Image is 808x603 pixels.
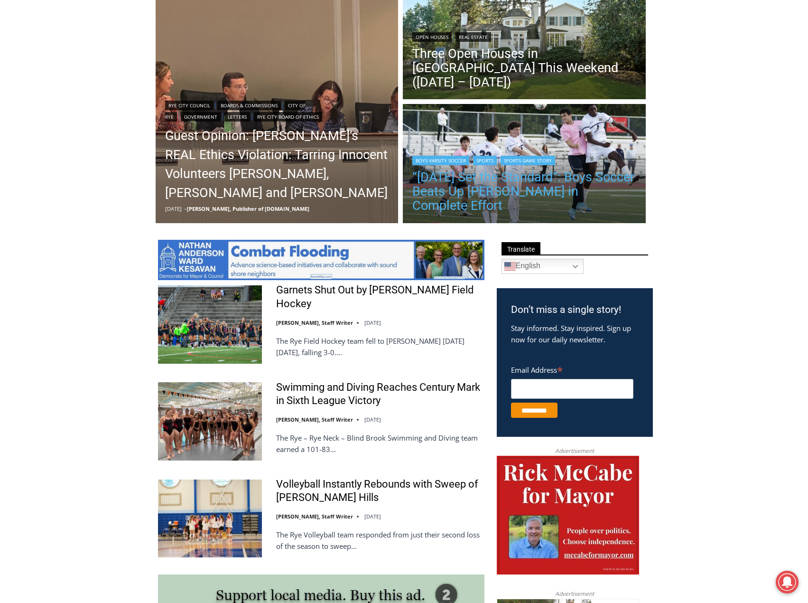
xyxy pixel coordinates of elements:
a: Boards & Commissions [217,101,281,110]
div: | | | | | [165,99,389,122]
span: – [184,205,187,212]
a: Open Houses [412,32,452,42]
a: Volleyball Instantly Rebounds with Sweep of [PERSON_NAME] Hills [276,478,484,505]
div: Two by Two Animal Haven & The Nature Company: The Wild World of Animals [100,27,137,80]
time: [DATE] [364,319,381,326]
img: Swimming and Diving Reaches Century Mark in Sixth League Victory [158,382,262,460]
div: 6 [111,82,115,92]
time: [DATE] [364,513,381,520]
a: Intern @ [DOMAIN_NAME] [228,92,460,118]
a: [PERSON_NAME], Staff Writer [276,513,353,520]
div: | [412,30,636,42]
a: [PERSON_NAME], Publisher of [DOMAIN_NAME] [187,205,309,212]
label: Email Address [511,360,633,377]
span: Advertisement [546,589,604,598]
a: Government [181,112,221,122]
a: Rye City Board of Ethics [254,112,322,122]
a: Boys Varsity Soccer [412,156,469,165]
a: Read More “Today Set the Standard”: Boys Soccer Beats Up Pelham in Complete Effort [403,104,646,226]
a: Sports [473,156,497,165]
h3: Don’t miss a single story! [511,302,639,318]
a: Rye City Council [165,101,214,110]
img: (PHOTO: Rye Boys Soccer's Eddie Kehoe (#9 pink) goes up for a header against Pelham on October 8,... [403,104,646,226]
a: Sports Game Story [501,156,555,165]
a: Three Open Houses in [GEOGRAPHIC_DATA] This Weekend ([DATE] – [DATE]) [412,47,636,89]
div: "We would have speakers with experience in local journalism speak to us about their experiences a... [240,0,448,92]
span: Intern @ [DOMAIN_NAME] [248,94,440,116]
h4: [PERSON_NAME] Read Sanctuary Fall Fest: [DATE] [8,95,126,117]
a: [PERSON_NAME], Staff Writer [276,416,353,423]
a: [PERSON_NAME] Read Sanctuary Fall Fest: [DATE] [0,94,142,118]
img: en [504,261,516,272]
a: [PERSON_NAME], Staff Writer [276,319,353,326]
p: Stay informed. Stay inspired. Sign up now for our daily newsletter. [511,322,639,345]
a: “[DATE] Set the Standard”: Boys Soccer Beats Up [PERSON_NAME] in Complete Effort [412,170,636,213]
a: Letters [224,112,250,122]
img: McCabe for Mayor [497,456,639,575]
p: The Rye Field Hockey team fell to [PERSON_NAME] [DATE][DATE], falling 3-0…. [276,335,484,358]
p: The Rye – Rye Neck – Blind Brook Swimming and Diving team earned a 101-83… [276,432,484,455]
div: | | [412,154,636,165]
p: The Rye Volleyball team responded from just their second loss of the season to sweep… [276,529,484,552]
time: [DATE] [364,416,381,423]
img: Volleyball Instantly Rebounds with Sweep of Byram Hills [158,480,262,557]
a: Garnets Shut Out by [PERSON_NAME] Field Hockey [276,283,484,311]
div: 6 [100,82,104,92]
img: Garnets Shut Out by Horace Greeley Field Hockey [158,285,262,363]
span: Translate [502,242,540,255]
time: [DATE] [165,205,182,212]
a: Real Estate [455,32,491,42]
div: / [106,82,109,92]
span: Advertisement [546,446,604,455]
a: English [502,259,584,274]
a: Guest Opinion: [PERSON_NAME]’s REAL Ethics Violation: Tarring Innocent Volunteers [PERSON_NAME], ... [165,126,389,202]
a: Swimming and Diving Reaches Century Mark in Sixth League Victory [276,381,484,408]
